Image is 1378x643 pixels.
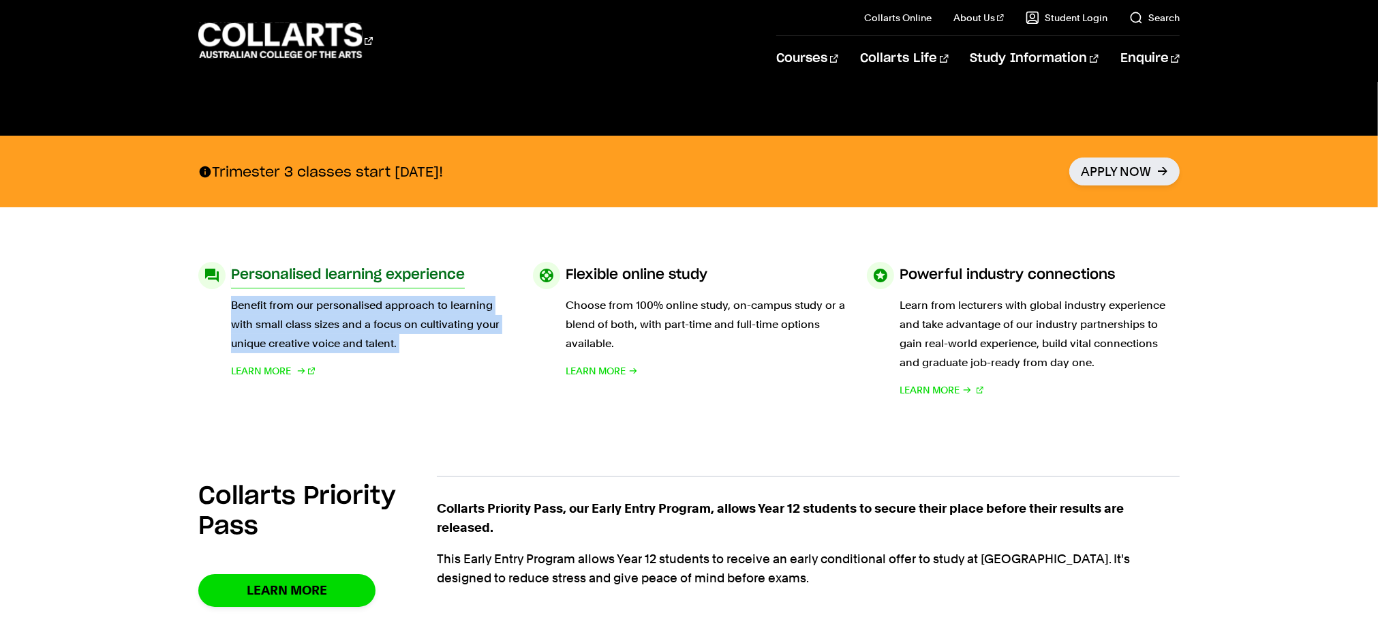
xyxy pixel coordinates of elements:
a: Apply Now [1069,158,1180,185]
a: Collarts Online [864,11,932,25]
a: Learn More [231,361,315,380]
p: Trimester 3 classes start [DATE]! [198,163,443,181]
p: This Early Entry Program allows Year 12 students to receive an early conditional offer to study a... [437,550,1180,588]
span: Learn More [566,361,626,380]
a: Collarts Life [860,36,948,81]
a: Enquire [1120,36,1180,81]
a: Learn More [900,380,983,400]
a: Study Information [970,36,1099,81]
h2: Collarts Priority Pass [198,481,437,541]
h3: Flexible online study [566,262,707,288]
h3: Personalised learning experience [231,262,465,288]
div: Go to homepage [198,21,373,60]
h3: Powerful industry connections [900,262,1115,288]
p: Benefit from our personalised approach to learning with small class sizes and a focus on cultivat... [231,296,511,353]
a: Learn More [198,574,376,606]
a: About Us [953,11,1004,25]
span: Learn More [900,380,960,400]
a: Courses [776,36,838,81]
span: Learn More [231,361,291,380]
p: Learn from lecturers with global industry experience and take advantage of our industry partnersh... [900,296,1180,372]
p: Choose from 100% online study, on-campus study or a blend of both, with part-time and full-time o... [566,296,846,353]
a: Student Login [1026,11,1107,25]
a: Learn More [566,361,638,380]
a: Search [1129,11,1180,25]
strong: Collarts Priority Pass, our Early Entry Program, allows Year 12 students to secure their place be... [437,501,1124,535]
